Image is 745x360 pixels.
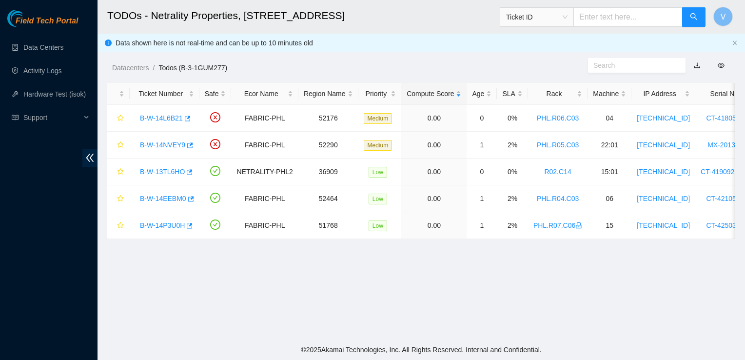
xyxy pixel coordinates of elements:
span: star [117,141,124,149]
button: V [713,7,733,26]
td: FABRIC-PHL [231,185,298,212]
a: Akamai TechnologiesField Tech Portal [7,18,78,30]
span: double-left [82,149,98,167]
span: Low [369,167,387,178]
td: 15 [588,212,631,239]
span: Low [369,220,387,231]
span: Support [23,108,81,127]
td: 2% [497,185,528,212]
span: close-circle [210,139,220,149]
td: 0 [467,105,497,132]
span: star [117,168,124,176]
span: Low [369,194,387,204]
td: FABRIC-PHL [231,132,298,159]
footer: © 2025 Akamai Technologies, Inc. All Rights Reserved. Internal and Confidential. [98,340,745,360]
button: star [113,218,124,233]
span: read [12,114,19,121]
a: PHL.R04.C03 [537,195,579,202]
span: check-circle [210,220,220,230]
img: Akamai Technologies [7,10,49,27]
span: star [117,195,124,203]
td: 52290 [298,132,358,159]
td: 04 [588,105,631,132]
a: Activity Logs [23,67,62,75]
span: Field Tech Portal [16,17,78,26]
span: close-circle [210,112,220,122]
td: 0 [467,159,497,185]
td: 0.00 [401,159,467,185]
a: PHL.R07.C06lock [533,221,582,229]
input: Enter text here... [573,7,683,27]
button: star [113,110,124,126]
span: Medium [364,140,392,151]
td: 15:01 [588,159,631,185]
span: Ticket ID [506,10,568,24]
a: [TECHNICAL_ID] [637,221,690,229]
a: B-W-14NVEY9 [140,141,185,149]
td: 36909 [298,159,358,185]
a: B-W-14EEBM0 [140,195,186,202]
a: [TECHNICAL_ID] [637,195,690,202]
a: Todos (B-3-1GUM277) [158,64,227,72]
button: star [113,137,124,153]
td: 0.00 [401,105,467,132]
td: 52464 [298,185,358,212]
td: 2% [497,132,528,159]
a: R02.C14 [544,168,571,176]
td: 0.00 [401,132,467,159]
span: star [117,115,124,122]
td: 0% [497,105,528,132]
span: eye [718,62,725,69]
td: 1 [467,132,497,159]
a: Data Centers [23,43,63,51]
a: PHL.R06.C03 [537,114,579,122]
button: search [682,7,706,27]
input: Search [593,60,672,71]
td: FABRIC-PHL [231,212,298,239]
td: 0% [497,159,528,185]
a: download [694,61,701,69]
button: star [113,164,124,180]
td: 0.00 [401,212,467,239]
td: 1 [467,212,497,239]
a: [TECHNICAL_ID] [637,141,690,149]
td: 2% [497,212,528,239]
td: 51768 [298,212,358,239]
a: B-W-14P3U0H [140,221,185,229]
button: download [686,58,708,73]
span: check-circle [210,193,220,203]
td: 52176 [298,105,358,132]
a: B-W-13TL6HO [140,168,185,176]
span: Medium [364,113,392,124]
span: / [153,64,155,72]
span: star [117,222,124,230]
td: FABRIC-PHL [231,105,298,132]
span: search [690,13,698,22]
span: V [721,11,726,23]
td: 06 [588,185,631,212]
a: [TECHNICAL_ID] [637,168,690,176]
button: close [732,40,738,46]
span: check-circle [210,166,220,176]
a: [TECHNICAL_ID] [637,114,690,122]
td: NETRALITY-PHL2 [231,159,298,185]
a: Hardware Test (isok) [23,90,86,98]
td: 1 [467,185,497,212]
a: B-W-14L6B21 [140,114,183,122]
button: star [113,191,124,206]
a: PHL.R05.C03 [537,141,579,149]
span: lock [575,222,582,229]
a: Datacenters [112,64,149,72]
td: 22:01 [588,132,631,159]
td: 0.00 [401,185,467,212]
